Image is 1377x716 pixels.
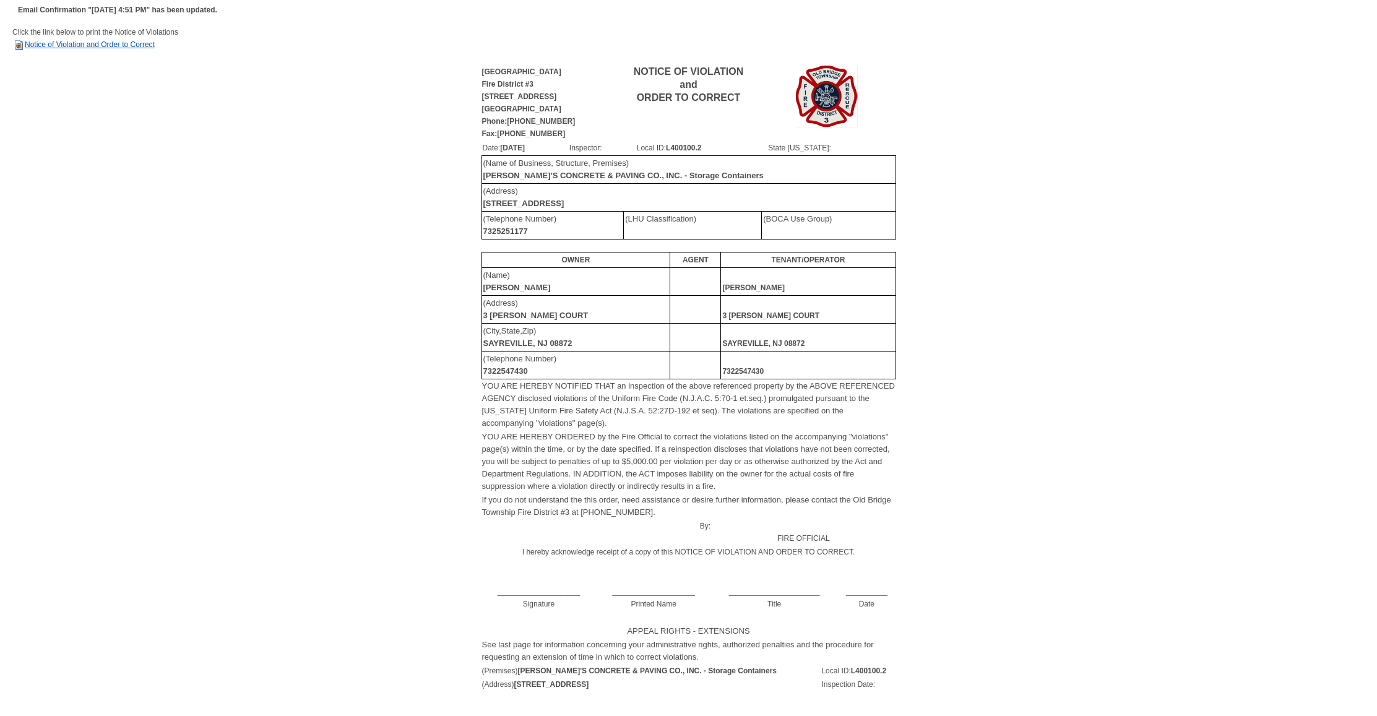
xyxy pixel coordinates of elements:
[722,367,764,376] b: 7322547430
[636,141,768,155] td: Local ID:
[796,66,858,127] img: Image
[722,283,785,292] b: [PERSON_NAME]
[482,67,576,138] b: [GEOGRAPHIC_DATA] Fire District #3 [STREET_ADDRESS] [GEOGRAPHIC_DATA] Phone:[PHONE_NUMBER] Fax:[P...
[483,226,528,236] b: 7325251177
[634,66,743,103] b: NOTICE OF VIOLATION and ORDER TO CORRECT
[481,519,712,545] td: By:
[481,664,818,678] td: (Premises)
[482,432,890,491] font: YOU ARE HEREBY ORDERED by the Fire Official to correct the violations listed on the accompanying ...
[483,270,551,292] font: (Name)
[12,40,155,49] a: Notice of Violation and Order to Correct
[500,144,525,152] b: [DATE]
[837,572,896,611] td: __________ Date
[569,141,636,155] td: Inspector:
[821,678,896,691] td: Inspection Date:
[482,640,874,662] font: See last page for information concerning your administrative rights, authorized penalties and the...
[518,666,777,675] b: [PERSON_NAME]'S CONCRETE & PAVING CO., INC. - Storage Containers
[481,572,597,611] td: ____________________ Signature
[483,158,764,180] font: (Name of Business, Structure, Premises)
[711,519,896,545] td: FIRE OFFICIAL
[771,256,845,264] b: TENANT/OPERATOR
[16,2,219,18] td: Email Confirmation "[DATE] 4:51 PM" has been updated.
[483,214,557,236] font: (Telephone Number)
[483,339,572,348] b: SAYREVILLE, NJ 08872
[763,214,832,223] font: (BOCA Use Group)
[666,144,701,152] b: L400100.2
[821,664,896,678] td: Local ID:
[625,214,696,223] font: (LHU Classification)
[12,39,25,51] img: HTML Document
[514,680,589,689] b: [STREET_ADDRESS]
[722,311,819,320] b: 3 [PERSON_NAME] COURT
[683,256,709,264] b: AGENT
[481,678,818,691] td: (Address)
[482,141,569,155] td: Date:
[483,171,764,180] b: [PERSON_NAME]'S CONCRETE & PAVING CO., INC. - Storage Containers
[483,354,557,376] font: (Telephone Number)
[482,495,891,517] font: If you do not understand the this order, need assistance or desire further information, please co...
[711,572,837,611] td: ______________________ Title
[483,326,572,348] font: (City,State,Zip)
[483,298,589,320] font: (Address)
[483,186,564,208] font: (Address)
[851,666,886,675] b: L400100.2
[483,283,551,292] b: [PERSON_NAME]
[722,339,805,348] b: SAYREVILLE, NJ 08872
[482,381,895,428] font: YOU ARE HEREBY NOTIFIED THAT an inspection of the above referenced property by the ABOVE REFERENC...
[481,545,896,559] td: I hereby acknowledge receipt of a copy of this NOTICE OF VIOLATION AND ORDER TO CORRECT.
[483,311,589,320] b: 3 [PERSON_NAME] COURT
[483,366,528,376] b: 7322547430
[596,572,711,611] td: ____________________ Printed Name
[767,141,895,155] td: State [US_STATE]:
[483,199,564,208] b: [STREET_ADDRESS]
[12,28,178,49] span: Click the link below to print the Notice of Violations
[627,626,749,636] font: APPEAL RIGHTS - EXTENSIONS
[561,256,590,264] b: OWNER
